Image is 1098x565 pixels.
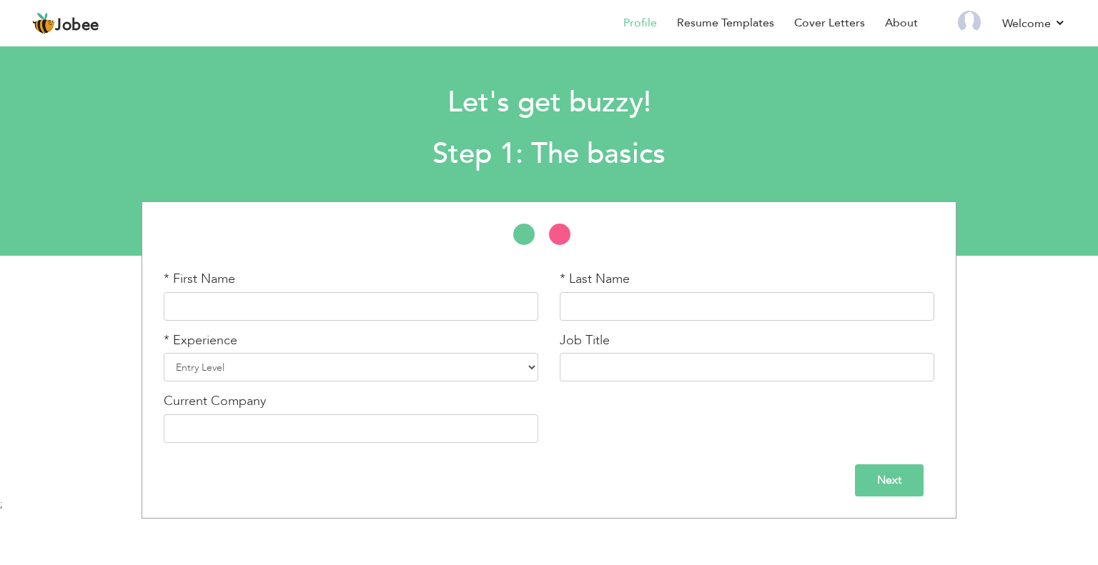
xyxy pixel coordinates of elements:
a: Profile [623,15,657,31]
label: * Last Name [560,270,630,289]
span: Jobee [55,18,99,34]
h2: Step 1: The basics [148,136,950,173]
h1: Let's get buzzy! [148,84,950,121]
a: Jobee [32,12,99,35]
img: Profile Img [958,11,981,34]
a: Resume Templates [677,15,774,31]
a: Cover Letters [794,15,865,31]
label: * Experience [164,331,237,350]
img: jobee.io [32,12,55,35]
label: Current Company [164,392,266,411]
input: Next [855,464,924,496]
a: About [885,15,918,31]
a: Welcome [1002,15,1066,32]
label: * First Name [164,270,235,289]
label: Job Title [560,331,610,350]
